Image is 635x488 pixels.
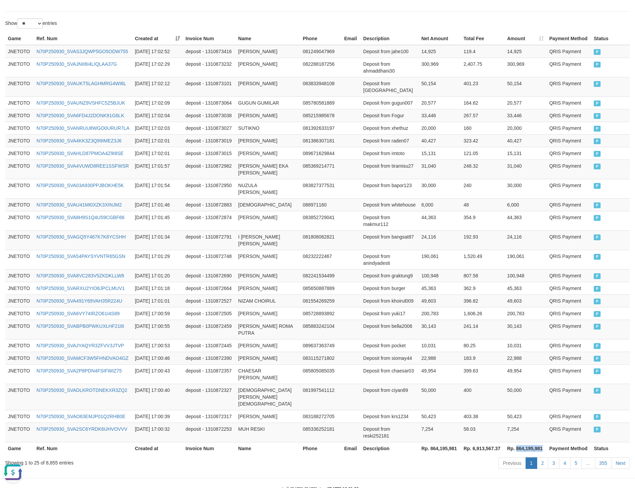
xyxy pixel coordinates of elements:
[183,147,236,159] td: deposit - 1310873015
[594,234,601,240] span: PAID
[5,134,34,147] td: JNETOTO
[594,62,601,67] span: PAID
[419,282,461,294] td: 45,363
[546,147,591,159] td: QRIS Payment
[419,122,461,134] td: 20,000
[5,294,34,307] td: JNETOTO
[236,269,300,282] td: [PERSON_NAME]
[461,384,504,410] td: 400
[300,58,342,77] td: 082288187256
[504,147,547,159] td: 15,131
[236,179,300,198] td: NUZULA [PERSON_NAME]
[361,269,419,282] td: Deposit from graktung9
[546,45,591,58] td: QRIS Payment
[361,134,419,147] td: Deposit from raden07
[504,250,547,269] td: 190,061
[594,311,601,317] span: PAID
[419,159,461,179] td: 31,040
[504,282,547,294] td: 45,363
[183,58,236,77] td: deposit - 1310873232
[546,159,591,179] td: QRIS Payment
[5,18,57,29] label: Show entries
[361,250,419,269] td: Deposit from anindyadesti
[594,202,601,208] span: PAID
[594,113,601,119] span: PAID
[594,49,601,55] span: PAID
[183,352,236,364] td: deposit - 1310872390
[183,230,236,250] td: deposit - 1310872791
[504,32,547,45] th: Amount: activate to sort column ascending
[300,269,342,282] td: 082241534499
[132,320,183,339] td: [DATE] 17:00:55
[236,134,300,147] td: [PERSON_NAME]
[594,126,601,132] span: PAID
[183,32,236,45] th: Invoice Num
[594,343,601,349] span: PAID
[546,211,591,230] td: QRIS Payment
[461,250,504,269] td: 1,520.49
[461,147,504,159] td: 121.05
[361,211,419,230] td: Deposit from makmur112
[546,294,591,307] td: QRIS Payment
[132,77,183,96] td: [DATE] 17:02:12
[300,147,342,159] td: 089671629844
[300,122,342,134] td: 081392633197
[132,352,183,364] td: [DATE] 17:00:46
[17,18,43,29] select: Showentries
[132,58,183,77] td: [DATE] 17:02:29
[594,356,601,362] span: PAID
[300,230,342,250] td: 081808082821
[504,159,547,179] td: 31,040
[36,113,124,118] a: N70P250930_SVA6FD4J2DONK91G6LK
[36,163,129,169] a: N70P250930_SVA4VUWD8REE1SSFWSR
[342,32,361,45] th: Email
[361,147,419,159] td: Deposit from imtoto
[300,250,342,269] td: 08232222467
[132,198,183,211] td: [DATE] 17:01:46
[183,339,236,352] td: deposit - 1310872445
[183,134,236,147] td: deposit - 1310873019
[132,45,183,58] td: [DATE] 17:02:52
[36,202,122,208] a: N70P250930_SVAU41MI0XZK3XINJM2
[3,3,23,23] button: Open LiveChat chat widget
[36,49,128,54] a: N70P250930_SVAS3JQWP5GO5ODW755
[132,159,183,179] td: [DATE] 17:01:57
[300,320,342,339] td: 085883242104
[236,45,300,58] td: [PERSON_NAME]
[594,215,601,221] span: PAID
[504,364,547,384] td: 49,954
[594,324,601,330] span: PAID
[36,61,117,67] a: N70P250930_SVAJNII6I4LIQLAA37G
[183,159,236,179] td: deposit - 1310872982
[361,384,419,410] td: Deposit from ciyan89
[591,32,630,45] th: Status
[419,134,461,147] td: 40,427
[546,96,591,109] td: QRIS Payment
[236,230,300,250] td: I [PERSON_NAME] [PERSON_NAME]
[594,368,601,374] span: PAID
[300,77,342,96] td: 083833948108
[419,294,461,307] td: 49,603
[461,269,504,282] td: 807.58
[461,58,504,77] td: 2,407.75
[594,101,601,106] span: PAID
[183,211,236,230] td: deposit - 1310872874
[36,215,124,220] a: N70P250930_SVA8H9S1Q4U59CGBF66
[183,307,236,320] td: deposit - 1310872505
[594,273,601,279] span: PAID
[461,211,504,230] td: 354.9
[461,294,504,307] td: 396.82
[5,339,34,352] td: JNETOTO
[594,164,601,169] span: PAID
[36,100,125,106] a: N70P250930_SVAUNZ9VSHFC5Z5BJUK
[361,45,419,58] td: Deposit from jahe100
[132,147,183,159] td: [DATE] 17:02:01
[595,457,611,469] a: 355
[461,122,504,134] td: 160
[5,179,34,198] td: JNETOTO
[5,109,34,122] td: JNETOTO
[36,298,122,304] a: N70P250930_SVA491Y69VAH35R224U
[546,269,591,282] td: QRIS Payment
[504,320,547,339] td: 30,143
[300,307,342,320] td: 085728893892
